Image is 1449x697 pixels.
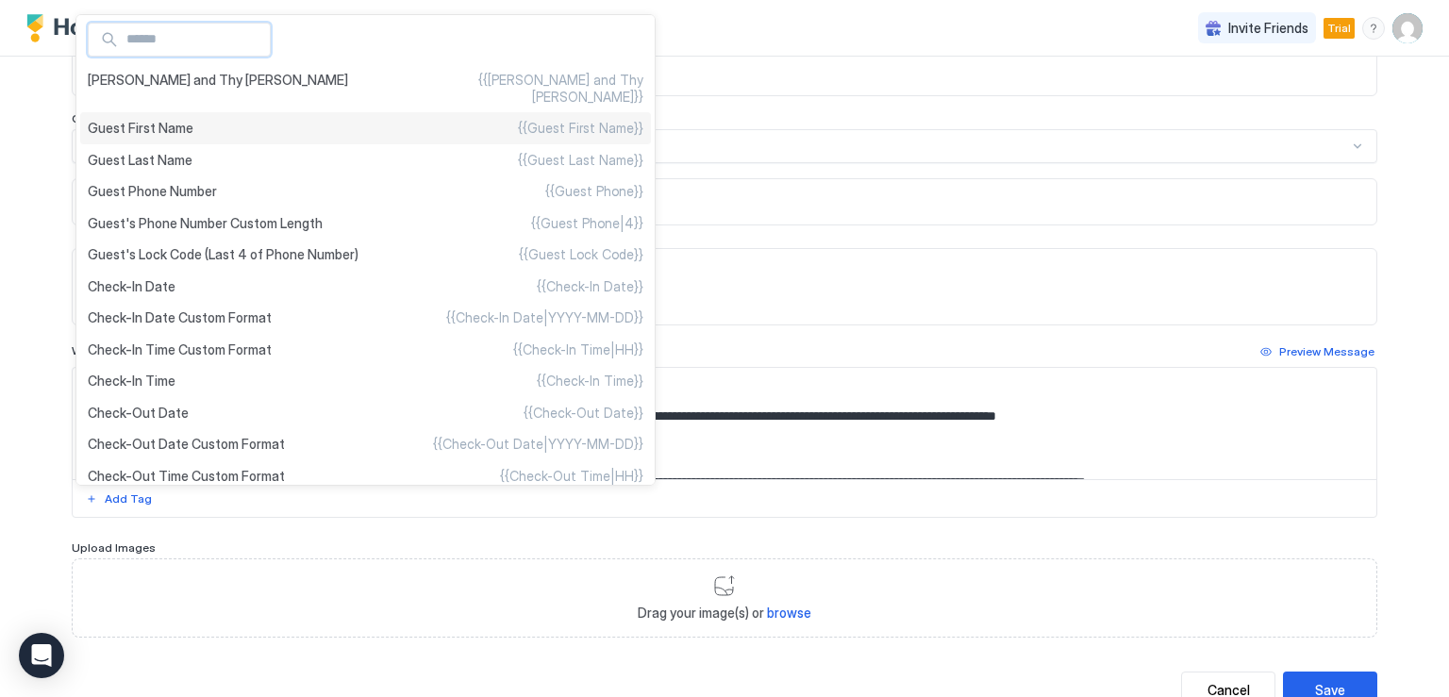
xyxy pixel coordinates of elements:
[88,341,272,358] span: Check-In Time Custom Format
[88,120,193,137] span: Guest First Name
[88,152,192,169] span: Guest Last Name
[119,24,270,56] input: Input Field
[513,341,643,358] span: {{Check-In Time|HH}}
[366,72,644,105] span: {{[PERSON_NAME] and Thy [PERSON_NAME]}}
[518,152,643,169] span: {{Guest Last Name}}
[537,278,643,295] span: {{Check-In Date}}
[88,309,272,326] span: Check-In Date Custom Format
[88,373,175,390] span: Check-In Time
[537,373,643,390] span: {{Check-In Time}}
[88,468,285,485] span: Check-Out Time Custom Format
[19,633,64,678] div: Open Intercom Messenger
[500,468,643,485] span: {{Check-Out Time|HH}}
[88,405,189,422] span: Check-Out Date
[88,436,285,453] span: Check-Out Date Custom Format
[446,309,643,326] span: {{Check-In Date|YYYY-MM-DD}}
[88,72,348,105] span: [PERSON_NAME] and Thy [PERSON_NAME]
[531,215,643,232] span: {{Guest Phone|4}}
[88,183,217,200] span: Guest Phone Number
[545,183,643,200] span: {{Guest Phone}}
[524,405,643,422] span: {{Check-Out Date}}
[88,246,358,263] span: Guest's Lock Code (Last 4 of Phone Number)
[433,436,643,453] span: {{Check-Out Date|YYYY-MM-DD}}
[88,278,175,295] span: Check-In Date
[88,215,323,232] span: Guest's Phone Number Custom Length
[519,246,643,263] span: {{Guest Lock Code}}
[518,120,643,137] span: {{Guest First Name}}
